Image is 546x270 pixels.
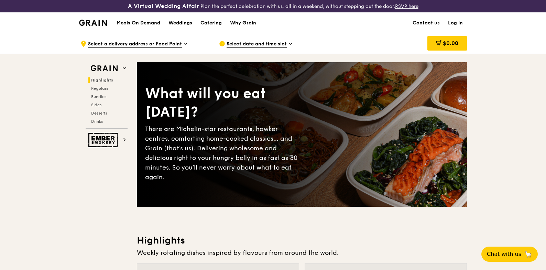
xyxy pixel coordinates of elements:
[444,13,467,33] a: Log in
[145,124,302,182] div: There are Michelin-star restaurants, hawker centres, comforting home-cooked classics… and Grain (...
[145,84,302,121] div: What will you eat [DATE]?
[91,111,107,116] span: Desserts
[200,13,222,33] div: Catering
[230,13,256,33] div: Why Grain
[196,13,226,33] a: Catering
[226,13,260,33] a: Why Grain
[88,41,182,48] span: Select a delivery address or Food Point
[91,119,103,124] span: Drinks
[117,20,160,26] h1: Meals On Demand
[168,13,192,33] div: Weddings
[443,40,458,46] span: $0.00
[395,3,418,9] a: RSVP here
[487,250,521,258] span: Chat with us
[88,62,120,75] img: Grain web logo
[481,247,538,262] button: Chat with us🦙
[91,78,113,83] span: Highlights
[137,234,467,247] h3: Highlights
[91,86,108,91] span: Regulars
[227,41,287,48] span: Select date and time slot
[137,248,467,258] div: Weekly rotating dishes inspired by flavours from around the world.
[164,13,196,33] a: Weddings
[91,102,101,107] span: Sides
[128,3,199,10] h3: A Virtual Wedding Affair
[91,94,106,99] span: Bundles
[79,20,107,26] img: Grain
[408,13,444,33] a: Contact us
[88,133,120,147] img: Ember Smokery web logo
[524,250,532,258] span: 🦙
[79,12,107,33] a: GrainGrain
[91,3,455,10] div: Plan the perfect celebration with us, all in a weekend, without stepping out the door.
